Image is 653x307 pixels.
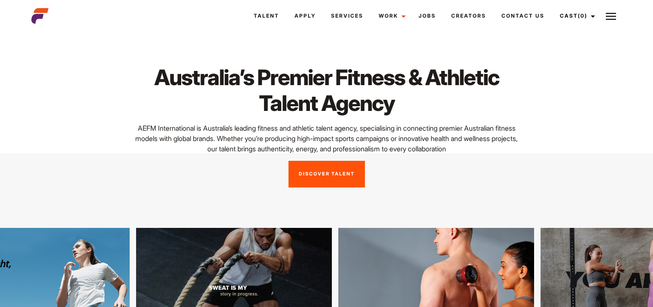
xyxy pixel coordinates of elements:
a: Discover Talent [289,161,365,187]
img: cropped-aefm-brand-fav-22-square.png [31,7,49,25]
span: (0) [578,12,587,19]
a: Services [323,4,371,28]
p: AEFM International is Australia’s leading fitness and athletic talent agency, specialising in con... [131,123,522,154]
h1: Australia’s Premier Fitness & Athletic Talent Agency [131,64,522,116]
a: Apply [287,4,323,28]
img: Burger icon [606,11,616,21]
a: Cast(0) [552,4,600,28]
a: Talent [246,4,287,28]
a: Creators [443,4,494,28]
a: Jobs [411,4,443,28]
a: Work [371,4,411,28]
a: Contact Us [494,4,552,28]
